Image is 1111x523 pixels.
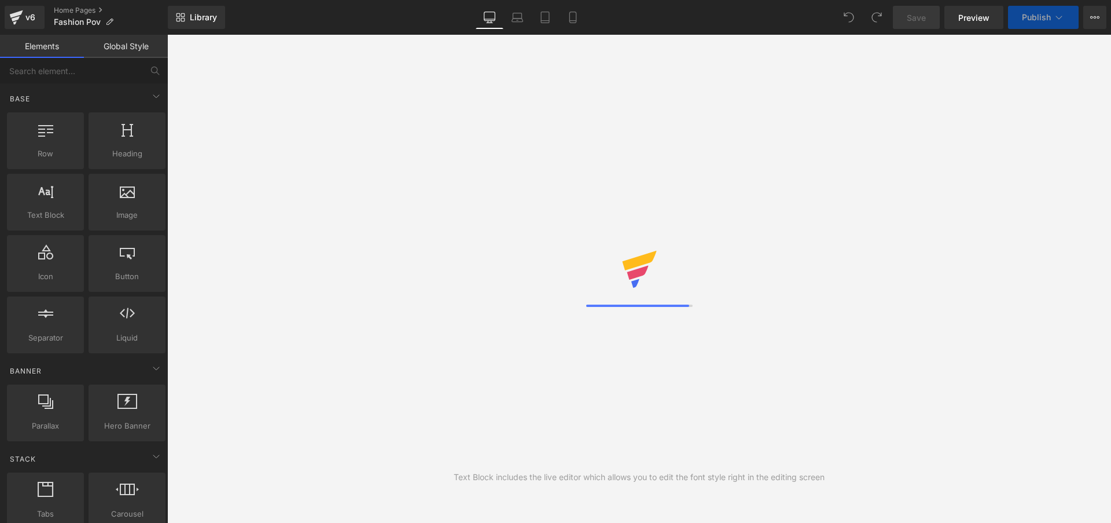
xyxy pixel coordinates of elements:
a: New Library [168,6,225,29]
a: Home Pages [54,6,168,15]
button: Publish [1008,6,1079,29]
a: v6 [5,6,45,29]
a: Laptop [503,6,531,29]
span: Fashion Pov [54,17,101,27]
span: Text Block [10,209,80,221]
a: Global Style [84,35,168,58]
span: Icon [10,270,80,283]
a: Mobile [559,6,587,29]
span: Heading [92,148,162,160]
a: Desktop [476,6,503,29]
div: v6 [23,10,38,25]
button: Undo [837,6,860,29]
span: Save [907,12,926,24]
span: Liquid [92,332,162,344]
span: Stack [9,453,37,465]
span: Tabs [10,508,80,520]
span: Preview [958,12,989,24]
span: Base [9,93,31,104]
span: Row [10,148,80,160]
span: Banner [9,365,43,376]
button: More [1083,6,1106,29]
span: Library [190,12,217,23]
a: Preview [944,6,1003,29]
div: Text Block includes the live editor which allows you to edit the font style right in the editing ... [454,471,825,484]
span: Carousel [92,508,162,520]
span: Publish [1022,13,1051,22]
span: Hero Banner [92,420,162,432]
span: Image [92,209,162,221]
button: Redo [865,6,888,29]
span: Separator [10,332,80,344]
span: Parallax [10,420,80,432]
span: Button [92,270,162,283]
a: Tablet [531,6,559,29]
